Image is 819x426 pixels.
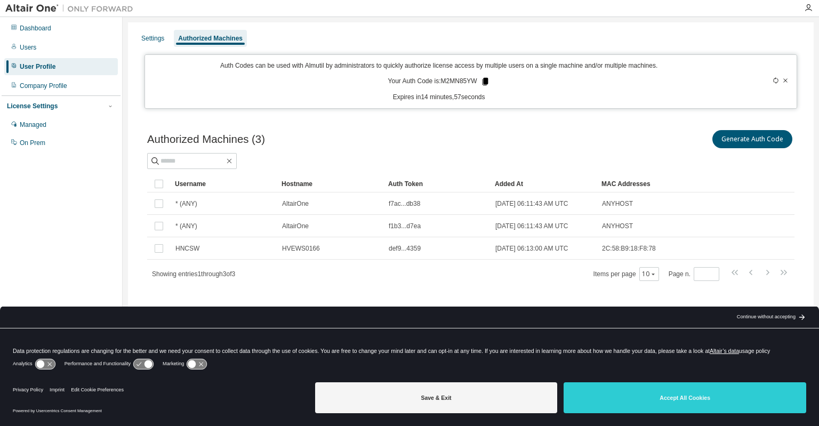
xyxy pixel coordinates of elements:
[601,175,682,192] div: MAC Addresses
[175,175,273,192] div: Username
[175,244,199,253] span: HNCSW
[669,267,719,281] span: Page n.
[175,199,197,208] span: * (ANY)
[389,222,421,230] span: f1b3...d7ea
[495,222,568,230] span: [DATE] 06:11:43 AM UTC
[175,222,197,230] span: * (ANY)
[151,61,726,70] p: Auth Codes can be used with Almutil by administrators to quickly authorize license access by mult...
[20,43,36,52] div: Users
[282,244,320,253] span: HVEWS0166
[388,77,490,86] p: Your Auth Code is: M2MN85YW
[282,222,309,230] span: AltairOne
[389,244,421,253] span: def9...4359
[7,102,58,110] div: License Settings
[495,244,568,253] span: [DATE] 06:13:00 AM UTC
[20,139,45,147] div: On Prem
[282,175,380,192] div: Hostname
[20,120,46,129] div: Managed
[593,267,659,281] span: Items per page
[178,34,243,43] div: Authorized Machines
[602,199,633,208] span: ANYHOST
[151,93,726,102] p: Expires in 14 minutes, 57 seconds
[20,62,55,71] div: User Profile
[147,133,265,146] span: Authorized Machines (3)
[20,82,67,90] div: Company Profile
[389,199,420,208] span: f7ac...db38
[20,24,51,33] div: Dashboard
[642,270,656,278] button: 10
[712,130,792,148] button: Generate Auth Code
[388,175,486,192] div: Auth Token
[495,175,593,192] div: Added At
[282,199,309,208] span: AltairOne
[141,34,164,43] div: Settings
[602,244,656,253] span: 2C:58:B9:18:F8:78
[5,3,139,14] img: Altair One
[602,222,633,230] span: ANYHOST
[495,199,568,208] span: [DATE] 06:11:43 AM UTC
[152,270,235,278] span: Showing entries 1 through 3 of 3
